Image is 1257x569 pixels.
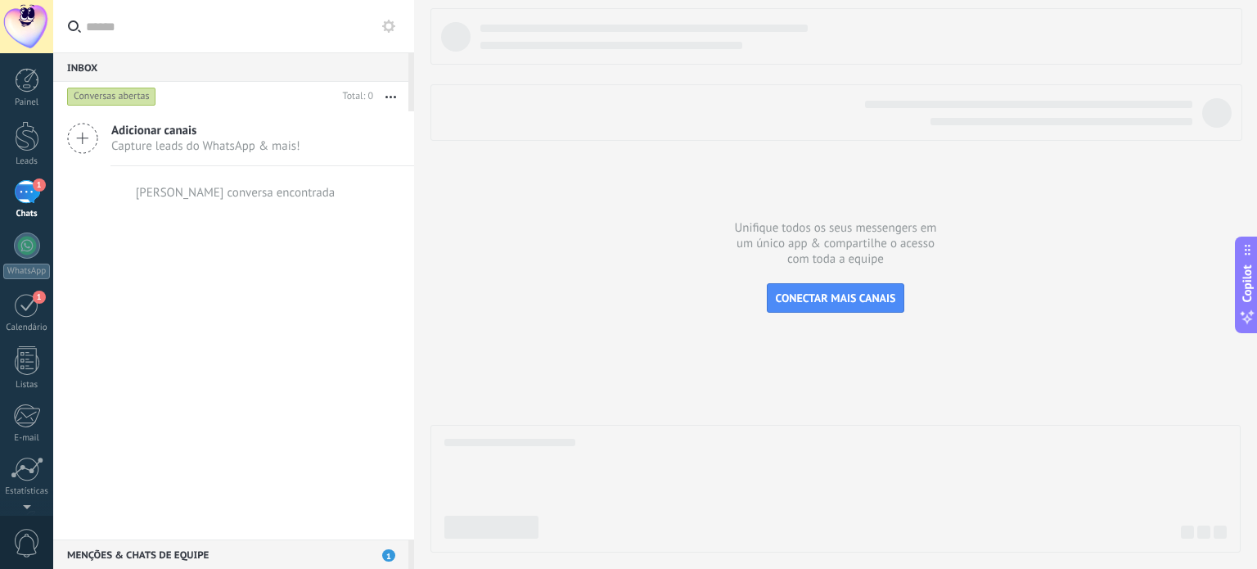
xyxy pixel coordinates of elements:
span: Copilot [1239,264,1255,302]
span: 1 [382,549,395,562]
div: Inbox [53,52,408,82]
span: 1 [33,291,46,304]
button: Mais [373,82,408,111]
div: Conversas abertas [67,87,156,106]
div: E-mail [3,433,51,444]
span: CONECTAR MAIS CANAIS [776,291,896,305]
div: Total: 0 [336,88,373,105]
span: Adicionar canais [111,123,300,138]
div: Chats [3,209,51,219]
span: 1 [33,178,46,192]
div: Leads [3,156,51,167]
div: Listas [3,380,51,391]
div: Painel [3,97,51,108]
button: CONECTAR MAIS CANAIS [767,283,905,313]
div: Estatísticas [3,486,51,497]
div: [PERSON_NAME] conversa encontrada [136,185,336,201]
div: WhatsApp [3,264,50,279]
div: Menções & Chats de equipe [53,540,408,569]
span: Capture leads do WhatsApp & mais! [111,138,300,154]
div: Calendário [3,323,51,333]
